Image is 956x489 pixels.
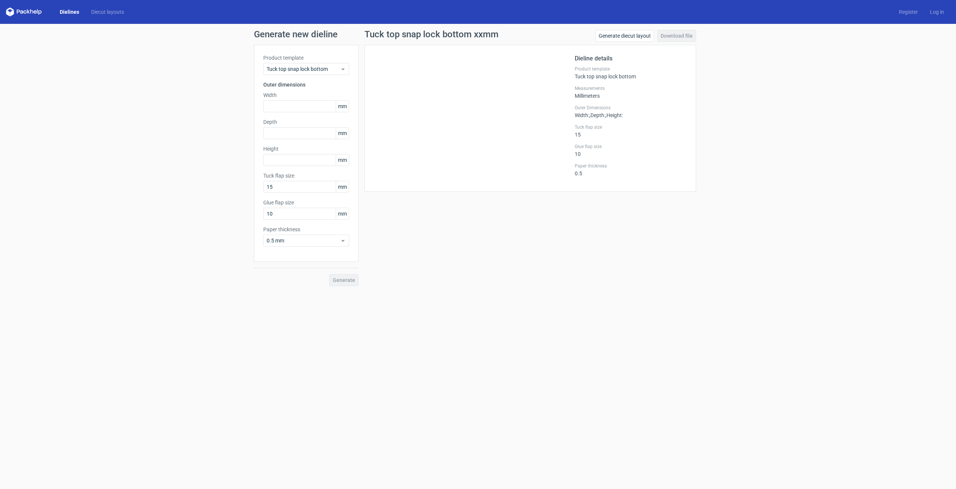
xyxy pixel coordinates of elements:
[336,101,349,112] span: mm
[575,163,687,176] div: 0.5
[267,237,340,244] span: 0.5 mm
[924,8,950,16] a: Log in
[575,144,687,157] div: 10
[575,85,687,91] label: Measurements
[267,65,340,73] span: Tuck top snap lock bottom
[336,208,349,219] span: mm
[605,112,623,118] span: , Height :
[575,112,589,118] span: Width :
[263,81,349,88] h3: Outer dimensions
[263,91,349,99] label: Width
[263,54,349,62] label: Product template
[575,66,687,79] div: Tuck top snap lock bottom
[336,154,349,166] span: mm
[263,199,349,206] label: Glue flap size
[263,226,349,233] label: Paper thickness
[336,128,349,139] span: mm
[575,124,687,138] div: 15
[575,163,687,169] label: Paper thickness
[364,30,499,39] h1: Tuck top snap lock bottom xxmm
[85,8,130,16] a: Diecut layouts
[263,118,349,126] label: Depth
[575,144,687,150] label: Glue flap size
[575,66,687,72] label: Product template
[263,145,349,153] label: Height
[595,30,654,42] a: Generate diecut layout
[575,105,687,111] label: Outer Dimensions
[589,112,605,118] span: , Depth :
[893,8,924,16] a: Register
[575,54,687,63] h2: Dieline details
[254,30,702,39] h1: Generate new dieline
[575,85,687,99] div: Millimeters
[263,172,349,179] label: Tuck flap size
[336,181,349,192] span: mm
[575,124,687,130] label: Tuck flap size
[54,8,85,16] a: Dielines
